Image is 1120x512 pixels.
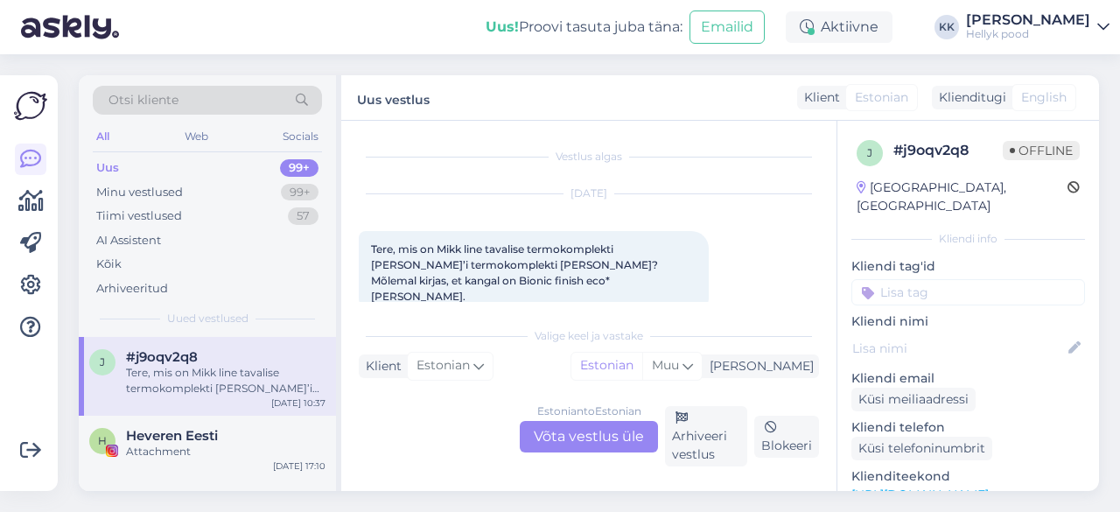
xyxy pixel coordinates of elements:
[98,434,107,447] span: H
[797,88,840,107] div: Klient
[96,232,161,249] div: AI Assistent
[96,256,122,273] div: Kõik
[416,356,470,375] span: Estonian
[851,418,1085,437] p: Kliendi telefon
[273,459,325,473] div: [DATE] 17:10
[851,312,1085,331] p: Kliendi nimi
[665,406,747,466] div: Arhiveeri vestlus
[359,357,402,375] div: Klient
[181,125,212,148] div: Web
[14,89,47,123] img: Askly Logo
[486,18,519,35] b: Uus!
[167,311,248,326] span: Uued vestlused
[281,184,318,201] div: 99+
[1021,88,1067,107] span: English
[855,88,908,107] span: Estonian
[851,467,1085,486] p: Klienditeekond
[966,27,1090,41] div: Hellyk pood
[520,421,658,452] div: Võta vestlus üle
[934,15,959,39] div: KK
[271,396,325,410] div: [DATE] 10:37
[357,86,430,109] label: Uus vestlus
[280,159,318,177] div: 99+
[851,388,976,411] div: Küsi meiliaadressi
[754,416,819,458] div: Blokeeri
[966,13,1109,41] a: [PERSON_NAME]Hellyk pood
[371,242,661,303] span: Tere, mis on Mikk line tavalise termokomplekti [PERSON_NAME]’i termokomplekti [PERSON_NAME]? Mõle...
[851,437,992,460] div: Küsi telefoninumbrit
[96,159,119,177] div: Uus
[932,88,1006,107] div: Klienditugi
[96,184,183,201] div: Minu vestlused
[108,91,178,109] span: Otsi kliente
[857,179,1067,215] div: [GEOGRAPHIC_DATA], [GEOGRAPHIC_DATA]
[652,357,679,373] span: Muu
[851,369,1085,388] p: Kliendi email
[100,355,105,368] span: j
[1003,141,1080,160] span: Offline
[851,231,1085,247] div: Kliendi info
[571,353,642,379] div: Estonian
[126,365,325,396] div: Tere, mis on Mikk line tavalise termokomplekti [PERSON_NAME]’i termokomplekti [PERSON_NAME]? Mõle...
[851,257,1085,276] p: Kliendi tag'id
[288,207,318,225] div: 57
[126,444,325,459] div: Attachment
[966,13,1090,27] div: [PERSON_NAME]
[279,125,322,148] div: Socials
[126,349,198,365] span: #j9oqv2q8
[851,487,989,502] a: [URL][DOMAIN_NAME]
[786,11,892,43] div: Aktiivne
[359,328,819,344] div: Valige keel ja vastake
[359,149,819,165] div: Vestlus algas
[703,357,814,375] div: [PERSON_NAME]
[486,17,682,38] div: Proovi tasuta juba täna:
[126,428,218,444] span: Heveren Eesti
[359,186,819,201] div: [DATE]
[537,403,641,419] div: Estonian to Estonian
[867,146,872,159] span: j
[852,339,1065,358] input: Lisa nimi
[93,125,113,148] div: All
[96,280,168,298] div: Arhiveeritud
[851,279,1085,305] input: Lisa tag
[893,140,1003,161] div: # j9oqv2q8
[689,11,765,44] button: Emailid
[96,207,182,225] div: Tiimi vestlused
